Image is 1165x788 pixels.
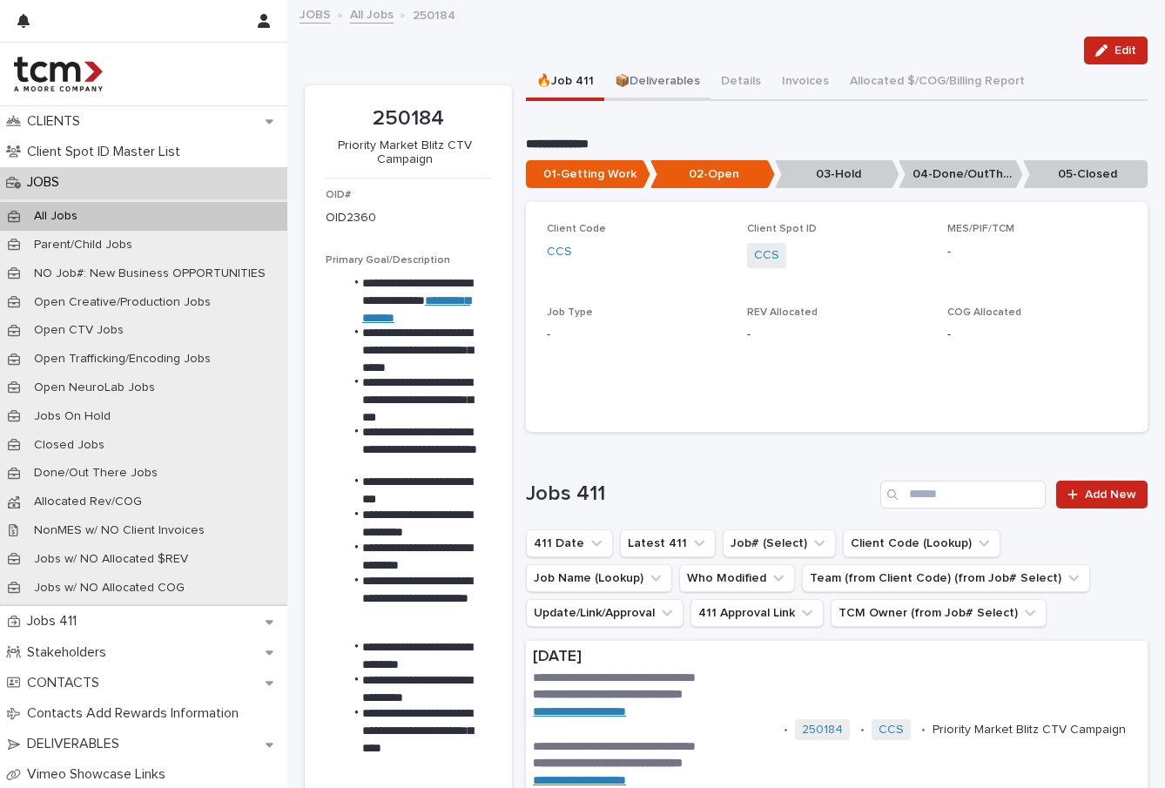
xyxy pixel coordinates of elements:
button: Details [710,64,771,101]
p: NonMES w/ NO Client Invoices [20,523,219,538]
a: All Jobs [350,3,394,24]
p: - [547,326,726,344]
p: - [947,326,1127,344]
button: Edit [1084,37,1148,64]
input: Search [880,481,1046,508]
p: Allocated Rev/COG [20,495,156,509]
p: 04-Done/OutThere [899,160,1023,189]
p: 250184 [326,106,491,131]
p: • [860,723,865,737]
button: 411 Date [526,529,613,557]
p: Open CTV Jobs [20,323,138,338]
span: Job Type [547,307,593,318]
p: CLIENTS [20,113,94,130]
p: DELIVERABLES [20,736,133,752]
button: 411 Approval Link [690,599,824,627]
p: 05-Closed [1023,160,1148,189]
p: 02-Open [650,160,775,189]
a: CCS [547,243,572,261]
p: Priority Market Blitz CTV Campaign [326,138,484,168]
p: Jobs 411 [20,613,91,630]
p: Jobs w/ NO Allocated COG [20,581,199,596]
p: JOBS [20,174,73,191]
img: 4hMmSqQkux38exxPVZHQ [14,57,103,91]
p: Jobs On Hold [20,409,125,424]
p: 250184 [413,4,455,24]
p: Client Spot ID Master List [20,144,194,160]
p: Parent/Child Jobs [20,238,146,253]
p: Open Creative/Production Jobs [20,295,225,310]
span: Client Spot ID [747,224,817,234]
h1: Jobs 411 [526,482,873,507]
p: Contacts Add Rewards Information [20,705,253,722]
span: Client Code [547,224,606,234]
button: Client Code (Lookup) [843,529,1000,557]
p: Jobs w/ NO Allocated $REV [20,552,202,567]
span: Add New [1085,488,1136,501]
button: Allocated $/COG/Billing Report [839,64,1035,101]
span: REV Allocated [747,307,818,318]
a: CCS [754,246,779,265]
a: 250184 [802,723,843,737]
p: - [947,243,1127,261]
p: - [747,326,926,344]
p: • [784,723,788,737]
span: MES/PIF/TCM [947,224,1014,234]
span: COG Allocated [947,307,1021,318]
p: Stakeholders [20,644,120,661]
button: Job# (Select) [723,529,836,557]
p: NO Job#: New Business OPPORTUNITIES [20,266,279,281]
span: Edit [1114,44,1136,57]
button: Latest 411 [620,529,716,557]
button: Job Name (Lookup) [526,564,672,592]
p: CONTACTS [20,675,113,691]
p: Vimeo Showcase Links [20,766,179,783]
button: Team (from Client Code) (from Job# Select) [802,564,1090,592]
p: • [921,723,926,737]
button: Invoices [771,64,839,101]
span: OID# [326,190,351,200]
button: Who Modified [679,564,795,592]
button: 📦Deliverables [604,64,710,101]
p: OID2360 [326,209,376,227]
a: Add New [1056,481,1148,508]
button: Update/Link/Approval [526,599,684,627]
button: TCM Owner (from Job# Select) [831,599,1047,627]
a: JOBS [300,3,331,24]
p: 01-Getting Work [526,160,650,189]
p: Done/Out There Jobs [20,466,172,481]
button: 🔥Job 411 [526,64,604,101]
p: Closed Jobs [20,438,118,453]
p: All Jobs [20,209,91,224]
span: Primary Goal/Description [326,255,450,266]
p: 03-Hold [775,160,899,189]
p: [DATE] [533,648,1141,667]
p: Priority Market Blitz CTV Campaign [933,723,1126,737]
a: CCS [879,723,904,737]
p: Open Trafficking/Encoding Jobs [20,352,225,367]
p: Open NeuroLab Jobs [20,381,169,395]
